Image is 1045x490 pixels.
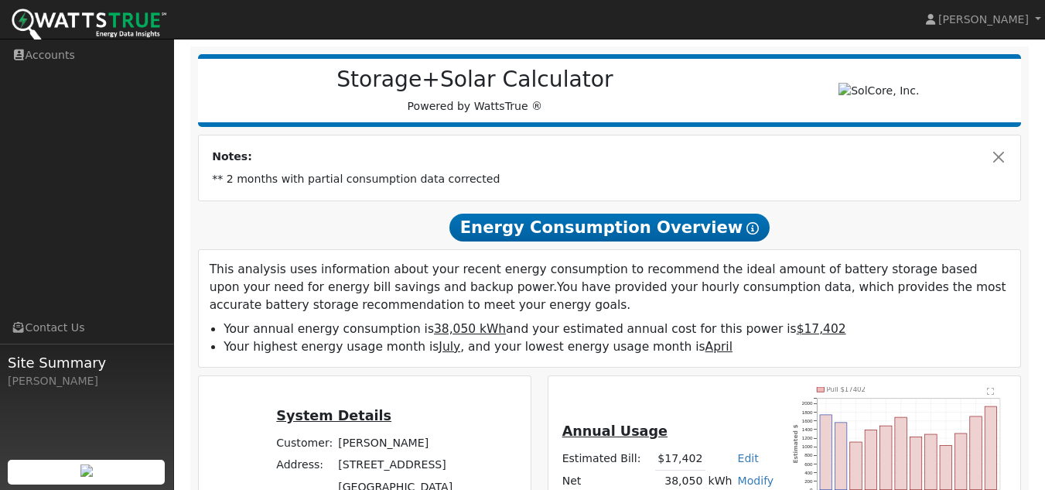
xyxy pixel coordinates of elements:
li: Your highest energy usage month is , and your lowest energy usage month is [224,338,1009,356]
rect: onclick="" [925,434,937,490]
text: 1000 [802,444,813,449]
text: Estimated $ [792,425,799,464]
u: Annual Usage [562,423,668,439]
td: Estimated Bill: [559,448,655,471]
img: SolCore, Inc. [838,83,919,99]
h2: Storage+Solar Calculator [213,67,736,93]
u: July [439,340,460,354]
text: 1600 [802,418,813,423]
td: [STREET_ADDRESS] [336,454,456,476]
u: System Details [276,408,391,423]
span: Site Summary [8,352,166,373]
text:  [987,387,994,395]
text: 2000 [802,401,813,406]
rect: onclick="" [910,437,922,490]
img: retrieve [80,464,93,477]
rect: onclick="" [985,406,997,490]
li: Your annual energy consumption is and your estimated annual cost for this power is [224,320,1009,338]
text: 600 [804,461,813,467]
p: This analysis uses information about your recent energy consumption to recommend the ideal amount... [210,261,1010,315]
div: Powered by WattsTrue ® [206,67,745,115]
a: Modify [738,475,774,487]
td: Address: [274,454,336,476]
div: [PERSON_NAME] [8,373,166,389]
i: Show Help [746,222,759,235]
rect: onclick="" [970,416,982,490]
text: 200 [804,478,813,484]
u: 38,050 kWh [434,322,506,336]
text: 1400 [802,427,813,432]
rect: onclick="" [820,415,832,490]
rect: onclick="" [940,446,952,490]
span: You have provided your hourly consumption data, which provides the most accurate battery storage ... [210,280,1006,312]
rect: onclick="" [835,423,847,490]
rect: onclick="" [955,433,968,490]
td: $17,402 [655,448,705,471]
rect: onclick="" [850,442,862,490]
text: 1200 [802,435,813,440]
td: ** 2 months with partial consumption data corrected [210,168,1010,190]
text: 800 [804,453,813,458]
text: 1800 [802,409,813,415]
td: Customer: [274,433,336,454]
rect: onclick="" [880,426,893,490]
rect: onclick="" [895,417,907,490]
span: [PERSON_NAME] [938,13,1029,26]
u: $17,402 [797,322,846,336]
text: Pull $17402 [826,385,866,393]
img: WattsTrue [12,9,166,43]
strong: Notes: [212,150,252,163]
u: April [705,340,733,354]
span: Energy Consumption Overview [449,214,770,242]
text: 400 [804,470,813,475]
td: [PERSON_NAME] [336,433,456,454]
button: Close [991,149,1007,165]
a: Edit [738,452,759,464]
